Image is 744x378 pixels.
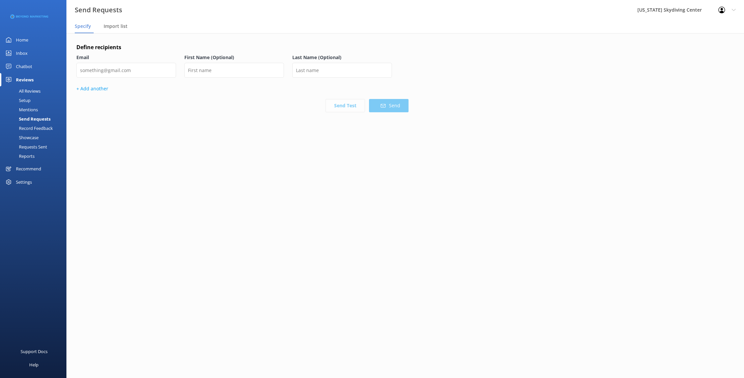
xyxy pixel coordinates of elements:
div: Reviews [16,73,34,86]
div: Home [16,33,28,47]
label: First Name (Optional) [184,54,284,61]
a: All Reviews [4,86,66,96]
a: Setup [4,96,66,105]
input: Last name [292,63,392,78]
div: Setup [4,96,31,105]
label: Email [76,54,176,61]
div: Mentions [4,105,38,114]
div: Reports [4,151,35,161]
div: Help [29,358,39,371]
h3: Send Requests [75,5,122,15]
div: Settings [16,175,32,189]
a: Showcase [4,133,66,142]
a: Record Feedback [4,124,66,133]
div: All Reviews [4,86,41,96]
label: Last Name (Optional) [292,54,392,61]
img: 3-1676954853.png [10,11,48,22]
div: Showcase [4,133,39,142]
div: Recommend [16,162,41,175]
div: Record Feedback [4,124,53,133]
span: Specify [75,23,91,30]
a: Reports [4,151,66,161]
a: Requests Sent [4,142,66,151]
span: Import list [104,23,128,30]
input: something@gmail.com [76,63,176,78]
a: Send Requests [4,114,66,124]
input: First name [184,63,284,78]
h4: Define recipients [76,43,409,52]
div: Chatbot [16,60,32,73]
div: Support Docs [21,345,47,358]
div: Send Requests [4,114,50,124]
a: Mentions [4,105,66,114]
p: + Add another [76,85,409,92]
div: Requests Sent [4,142,47,151]
div: Inbox [16,47,28,60]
